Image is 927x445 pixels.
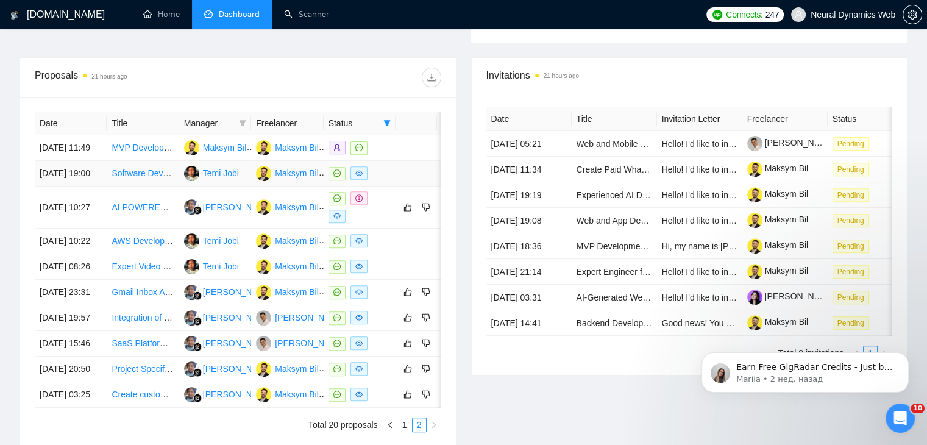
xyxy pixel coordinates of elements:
[275,260,319,273] div: Maksym Bil
[112,143,265,152] a: MVP Development for Innovative Project
[486,208,572,233] td: [DATE] 19:08
[193,394,202,402] img: gigradar-bm.png
[239,119,246,127] span: filter
[184,259,199,274] img: T
[333,194,341,202] span: message
[747,266,809,276] a: Maksym Bil
[256,233,271,249] img: MB
[107,280,179,305] td: Gmail Inbox API Integration
[383,119,391,127] span: filter
[203,336,273,350] div: [PERSON_NAME]
[107,331,179,357] td: SaaS Platform Development for AI Agent Collections
[747,136,762,151] img: c19ECbZgOl08A6Ui5sQb-9FM_-v5GJQdUTenEpNnPKQgIbDlBrRvUrs7NG372aDIOc
[355,263,363,270] span: eye
[256,166,271,181] img: MB
[236,114,249,132] span: filter
[486,259,572,285] td: [DATE] 21:14
[35,382,107,408] td: [DATE] 03:25
[256,287,319,296] a: MBMaksym Bil
[747,238,762,254] img: c1AlYDFYbuxMHegs0NCa8Xv8HliH1CzkfE6kDB-pnfyy_5Yrd6IxOiw9sHaUmVfAsS
[179,112,251,135] th: Manager
[275,311,345,324] div: [PERSON_NAME]
[35,357,107,382] td: [DATE] 20:50
[329,116,378,130] span: Status
[383,418,397,432] button: left
[486,285,572,310] td: [DATE] 03:31
[275,362,319,376] div: Maksym Bil
[833,292,874,302] a: Pending
[747,315,762,330] img: c1AlYDFYbuxMHegs0NCa8Xv8HliH1CzkfE6kDB-pnfyy_5Yrd6IxOiw9sHaUmVfAsS
[903,10,922,20] span: setting
[184,202,273,212] a: AS[PERSON_NAME]
[400,200,415,215] button: like
[355,144,363,151] span: message
[112,262,348,271] a: Expert Video Upload & Streaming Backend Developer Needed
[430,421,438,429] span: right
[422,73,441,82] span: download
[747,163,809,173] a: Maksym Bil
[794,10,803,19] span: user
[355,237,363,244] span: eye
[419,310,433,325] button: dislike
[256,389,319,399] a: MBMaksym Bil
[403,202,412,212] span: like
[184,233,199,249] img: T
[275,388,319,401] div: Maksym Bil
[400,361,415,376] button: like
[572,310,657,336] td: Backend Developer - Python Django, Ads
[35,187,107,229] td: [DATE] 10:27
[577,267,732,277] a: Expert Engineer for Low-Latency Parsing
[657,107,742,131] th: Invitation Letter
[355,314,363,321] span: eye
[203,388,273,401] div: [PERSON_NAME]
[903,10,922,20] a: setting
[742,107,828,131] th: Freelancer
[184,387,199,402] img: AS
[333,314,341,321] span: message
[333,169,341,177] span: message
[400,310,415,325] button: like
[275,141,319,154] div: Maksym Bil
[355,365,363,372] span: eye
[333,340,341,347] span: message
[251,112,323,135] th: Freelancer
[333,263,341,270] span: message
[203,234,239,247] div: Temi Jobi
[572,233,657,259] td: MVP Development for Innovative Project
[184,287,273,296] a: AS[PERSON_NAME]
[256,261,319,271] a: MBMaksym Bil
[765,8,779,21] span: 247
[422,287,430,297] span: dislike
[256,387,271,402] img: MB
[747,264,762,279] img: c1AlYDFYbuxMHegs0NCa8Xv8HliH1CzkfE6kDB-pnfyy_5Yrd6IxOiw9sHaUmVfAsS
[833,190,874,199] a: Pending
[184,361,199,377] img: AS
[833,240,869,253] span: Pending
[355,194,363,202] span: dollar
[486,68,893,83] span: Invitations
[184,336,199,351] img: AS
[572,285,657,310] td: AI-Generated Web Page Design Options
[577,241,730,251] a: MVP Development for Innovative Project
[184,310,199,326] img: AS
[107,135,179,161] td: MVP Development for Innovative Project
[355,169,363,177] span: eye
[333,391,341,398] span: message
[355,391,363,398] span: eye
[112,236,374,246] a: AWS Developer & UI Programmer Needed for Excel Web Conversion
[712,10,722,20] img: upwork-logo.png
[219,9,260,20] span: Dashboard
[308,418,378,432] li: Total 20 proposals
[112,338,310,348] a: SaaS Platform Development for AI Agent Collections
[383,418,397,432] li: Previous Page
[386,421,394,429] span: left
[256,202,319,212] a: MBMaksym Bil
[419,285,433,299] button: dislike
[203,285,273,299] div: [PERSON_NAME]
[683,327,927,412] iframe: To enrich screen reader interactions, please activate Accessibility in Grammarly extension settings
[833,163,869,176] span: Pending
[747,162,762,177] img: c1AlYDFYbuxMHegs0NCa8Xv8HliH1CzkfE6kDB-pnfyy_5Yrd6IxOiw9sHaUmVfAsS
[256,199,271,215] img: MB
